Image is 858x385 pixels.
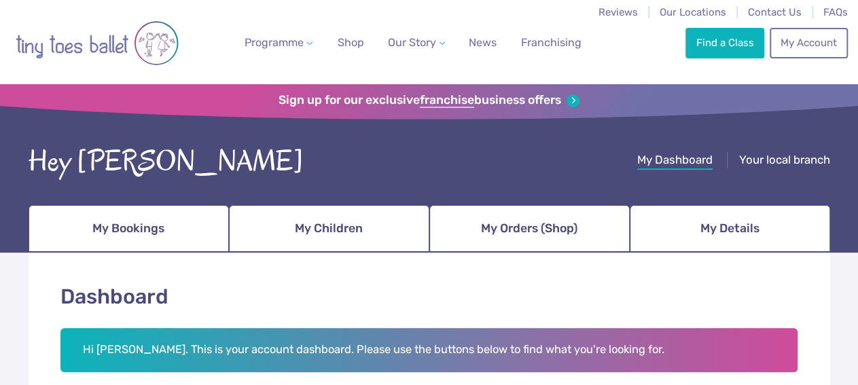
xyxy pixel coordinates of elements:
[520,36,581,49] span: Franchising
[92,217,164,240] span: My Bookings
[469,36,497,49] span: News
[463,29,502,56] a: News
[630,205,830,253] a: My Details
[823,6,848,18] a: FAQs
[60,282,798,312] h1: Dashboard
[229,205,429,253] a: My Children
[295,217,363,240] span: My Children
[29,205,229,253] a: My Bookings
[332,29,370,56] a: Shop
[382,29,450,56] a: Our Story
[598,6,638,18] a: Reviews
[515,29,586,56] a: Franchising
[279,93,579,108] a: Sign up for our exclusivefranchisebusiness offers
[245,36,304,49] span: Programme
[16,9,179,77] img: tiny toes ballet
[739,153,830,170] a: Your local branch
[420,93,474,108] strong: franchise
[748,6,802,18] a: Contact Us
[660,6,726,18] a: Our Locations
[338,36,364,49] span: Shop
[29,141,304,183] div: Hey [PERSON_NAME]
[60,328,798,373] h2: Hi [PERSON_NAME]. This is your account dashboard. Please use the buttons below to find what you'r...
[739,153,830,166] span: Your local branch
[700,217,759,240] span: My Details
[685,28,764,58] a: Find a Class
[770,28,847,58] a: My Account
[388,36,436,49] span: Our Story
[429,205,630,253] a: My Orders (Shop)
[239,29,318,56] a: Programme
[481,217,577,240] span: My Orders (Shop)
